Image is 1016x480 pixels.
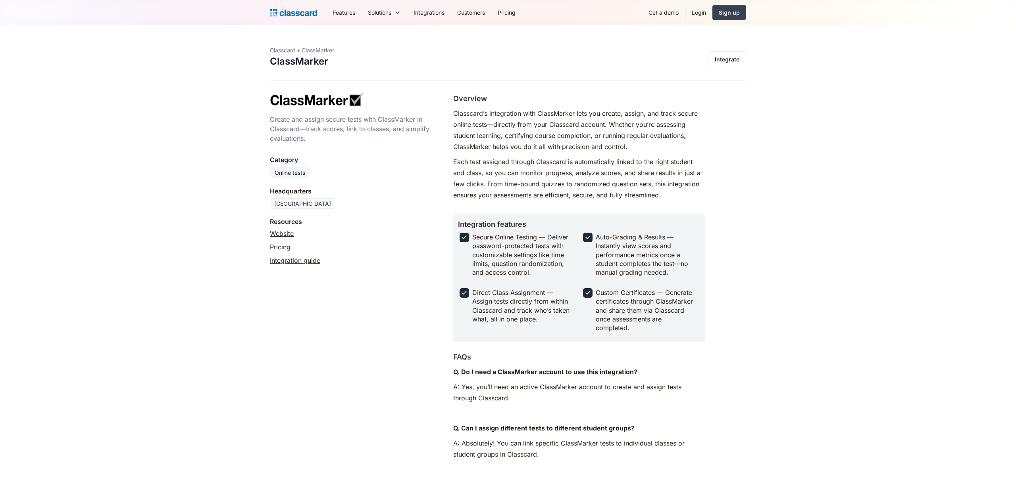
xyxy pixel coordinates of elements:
h2: Integration features [458,219,700,229]
p: A: Absolutely! You can link specific ClassMarker tests to individual classes or student groups in... [453,438,705,460]
div: Headquarters [270,186,312,196]
div: + [297,46,300,54]
div: Create and assign secure tests with ClassMarker in Classcard—track scores, link to classes, and s... [270,115,437,143]
a: Features [327,4,362,21]
p: ‍ [453,464,705,475]
p: Classcard’s integration with ClassMarker lets you create, assign, and track secure online tests—d... [453,108,705,152]
div: Secure Online Testing — Deliver password-protected tests with customizable settings like time lim... [472,233,574,277]
h2: FAQs [453,352,471,362]
h2: Overview [453,93,487,104]
a: home [270,7,317,18]
a: Pricing [491,4,522,21]
div: Solutions [368,8,391,17]
a: Customers [451,4,491,21]
a: Pricing [270,242,291,252]
div: Resources [270,217,302,226]
p: A: Yes, you’ll need an active ClassMarker account to create and assign tests through Classcard. [453,381,705,404]
a: Login [685,4,712,21]
a: Website [270,229,294,238]
div: Solutions [362,4,407,21]
a: Integration guide [270,256,320,265]
div: Sign up [719,8,740,17]
p: Each test assigned through Classcard is automatically linked to the right student and class, so y... [453,156,705,201]
div: Auto-Grading & Results — Instantly view scores and performance metrics once a student completes t... [596,233,697,277]
a: Sign up [712,5,746,20]
div: Custom Certificates — Generate certificates through ClassMarker and share them via Classcard once... [596,288,697,333]
strong: Q. Can I assign different tests to different student groups? [453,424,635,432]
div: Classcard [270,46,296,54]
strong: Q. Do I need a ClassMarker account to use this integration? [453,368,637,376]
a: Get a demo [642,4,685,21]
h1: ClassMarker [270,56,328,67]
div: Online tests [275,168,305,177]
a: Integrate [708,51,746,67]
p: ‍ [453,407,705,419]
div: Category [270,155,298,164]
div: Direct Class Assignment — Assign tests directly from within Classcard and track who’s taken what,... [472,288,574,324]
a: Integrations [407,4,451,21]
div: ClassMarker [302,46,334,54]
div: [GEOGRAPHIC_DATA] [270,198,335,209]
